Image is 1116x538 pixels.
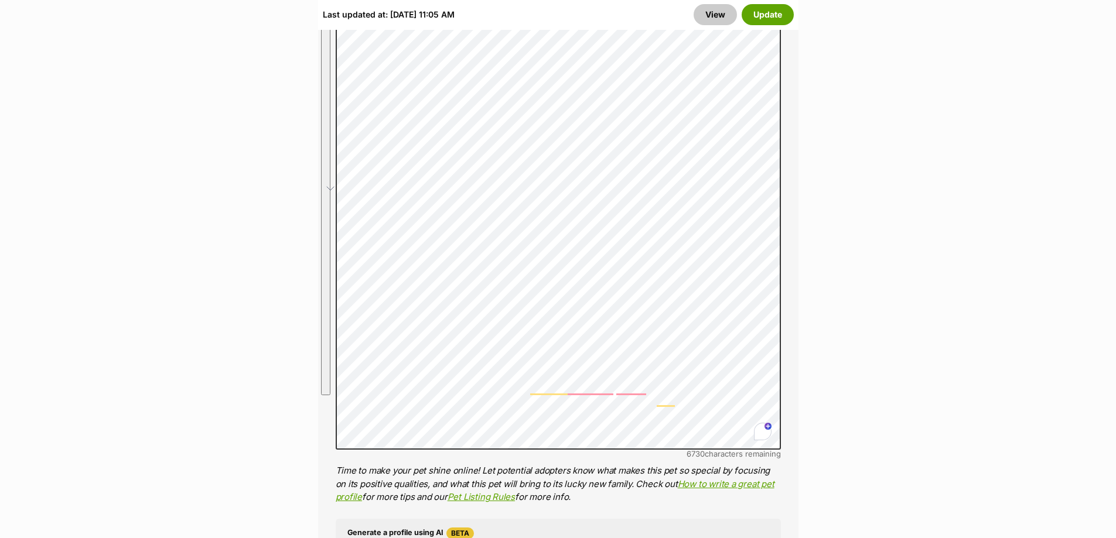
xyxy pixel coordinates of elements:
[323,4,455,25] div: Last updated at: [DATE] 11:05 AM
[448,491,515,502] a: Pet Listing Rules
[336,450,781,458] div: characters remaining
[687,449,705,458] span: 6730
[336,464,781,504] p: Time to make your pet shine online! Let potential adopters know what makes this pet so special by...
[694,4,737,25] a: View
[336,478,774,503] a: How to write a great pet profile
[742,4,794,25] button: Update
